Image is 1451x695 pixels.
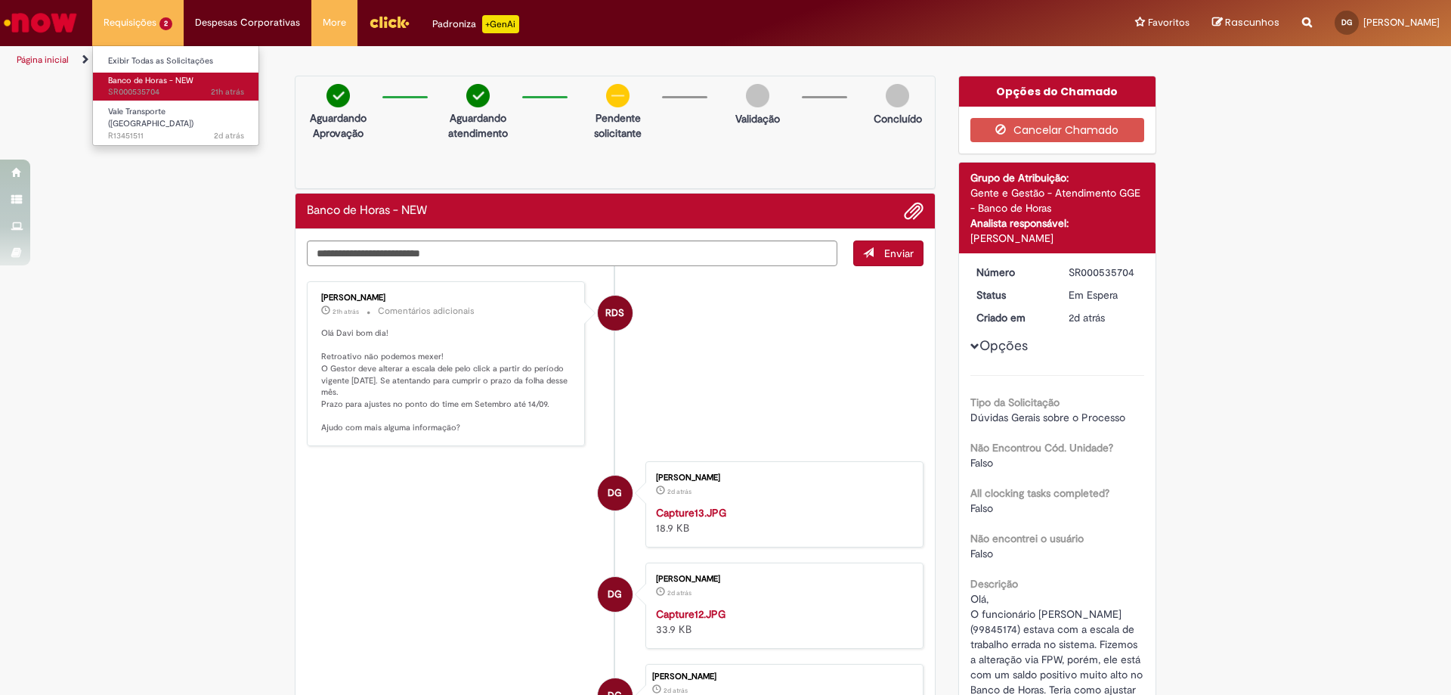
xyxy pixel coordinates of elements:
[214,130,244,141] time: 27/08/2025 10:33:37
[93,53,259,70] a: Exibir Todas as Solicitações
[307,240,837,266] textarea: Digite sua mensagem aqui...
[378,305,475,318] small: Comentários adicionais
[970,170,1145,185] div: Grupo de Atribuição:
[886,84,909,107] img: img-circle-grey.png
[667,487,691,496] span: 2d atrás
[1341,17,1352,27] span: DG
[667,487,691,496] time: 27/08/2025 11:32:32
[608,475,622,511] span: DG
[970,118,1145,142] button: Cancelar Chamado
[970,411,1125,424] span: Dúvidas Gerais sobre o Processo
[970,532,1084,545] b: Não encontrei o usuário
[904,201,924,221] button: Adicionar anexos
[108,106,193,129] span: Vale Transporte ([GEOGRAPHIC_DATA])
[321,327,573,434] p: Olá Davi bom dia! Retroativo não podemos mexer! O Gestor deve alterar a escala dele pelo click a ...
[466,84,490,107] img: check-circle-green.png
[664,686,688,695] time: 27/08/2025 11:32:38
[598,296,633,330] div: Raquel De Souza
[656,473,908,482] div: [PERSON_NAME]
[598,577,633,612] div: Davi Morais Vasconcelos Gomes
[667,588,691,597] span: 2d atrás
[652,672,915,681] div: [PERSON_NAME]
[2,8,79,38] img: ServiceNow
[92,45,259,146] ul: Requisições
[108,86,244,98] span: SR000535704
[326,84,350,107] img: check-circle-green.png
[321,293,573,303] div: [PERSON_NAME]
[1069,265,1139,280] div: SR000535704
[970,547,993,560] span: Falso
[746,84,769,107] img: img-circle-grey.png
[1148,15,1190,30] span: Favoritos
[214,130,244,141] span: 2d atrás
[159,17,172,30] span: 2
[1363,16,1440,29] span: [PERSON_NAME]
[1225,15,1279,29] span: Rascunhos
[93,104,259,136] a: Aberto R13451511 : Vale Transporte (VT)
[333,307,359,316] span: 21h atrás
[656,607,725,621] a: Capture12.JPG
[581,110,654,141] p: Pendente solicitante
[970,231,1145,246] div: [PERSON_NAME]
[108,130,244,142] span: R13451511
[195,15,300,30] span: Despesas Corporativas
[211,86,244,98] span: 21h atrás
[1212,16,1279,30] a: Rascunhos
[104,15,156,30] span: Requisições
[965,287,1058,303] dt: Status
[970,216,1145,231] div: Analista responsável:
[853,240,924,266] button: Enviar
[482,15,519,33] p: +GenAi
[970,486,1109,500] b: All clocking tasks completed?
[1069,311,1105,324] span: 2d atrás
[17,54,69,66] a: Página inicial
[970,501,993,515] span: Falso
[970,441,1113,455] b: Não Encontrou Cód. Unidade?
[874,111,922,126] p: Concluído
[369,11,410,33] img: click_logo_yellow_360x200.png
[656,505,908,535] div: 18.9 KB
[735,111,780,126] p: Validação
[302,110,375,141] p: Aguardando Aprovação
[970,577,1018,591] b: Descrição
[108,75,193,86] span: Banco de Horas - NEW
[656,506,726,520] a: Capture13.JPG
[1069,311,1105,324] time: 27/08/2025 11:32:38
[959,76,1156,107] div: Opções do Chamado
[211,86,244,98] time: 28/08/2025 13:51:01
[606,84,630,107] img: circle-minus.png
[333,307,359,316] time: 28/08/2025 13:51:01
[598,476,633,510] div: Davi Morais Vasconcelos Gomes
[656,607,908,637] div: 33.9 KB
[970,185,1145,216] div: Gente e Gestão - Atendimento GGE - Banco de Horas
[11,46,956,74] ul: Trilhas de página
[1069,310,1139,325] div: 27/08/2025 11:32:38
[667,588,691,597] time: 27/08/2025 11:32:32
[965,265,1058,280] dt: Número
[965,310,1058,325] dt: Criado em
[323,15,346,30] span: More
[441,110,515,141] p: Aguardando atendimento
[608,576,622,613] span: DG
[664,686,688,695] span: 2d atrás
[970,396,1060,409] b: Tipo da Solicitação
[307,204,427,218] h2: Banco de Horas - NEW Histórico de tíquete
[605,295,624,331] span: RDS
[884,247,914,260] span: Enviar
[93,73,259,101] a: Aberto SR000535704 : Banco de Horas - NEW
[432,15,519,33] div: Padroniza
[970,456,993,470] span: Falso
[656,575,908,584] div: [PERSON_NAME]
[1069,287,1139,303] div: Em Espera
